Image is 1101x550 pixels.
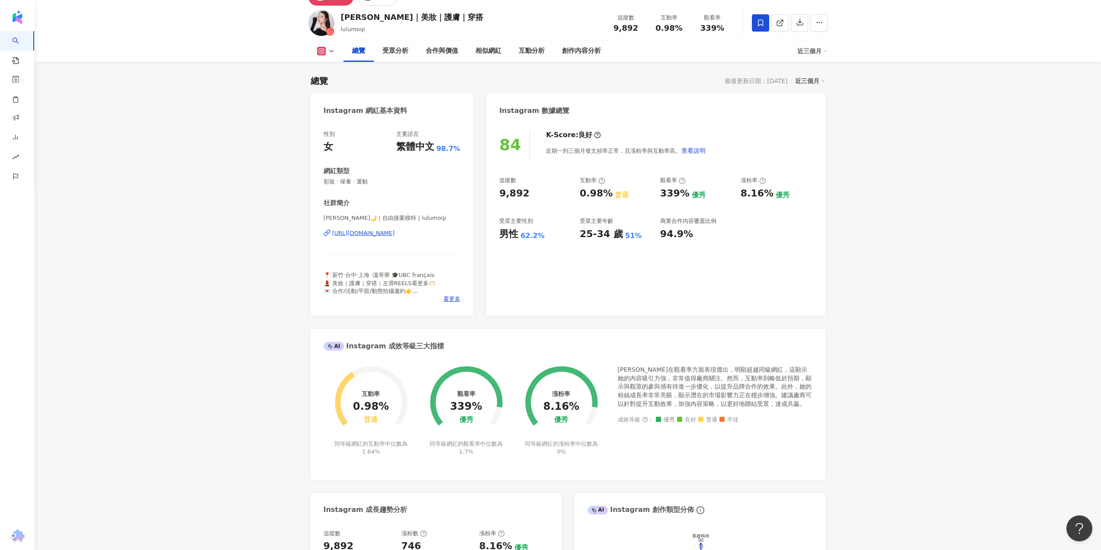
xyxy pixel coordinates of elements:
img: chrome extension [9,529,26,543]
div: 漲粉率 [741,177,766,184]
div: Instagram 數據總覽 [499,106,569,116]
span: rise [12,148,19,168]
div: [PERSON_NAME]｜美妝｜護膚｜穿搭 [341,12,483,23]
span: 優秀 [656,417,675,423]
div: 創作內容分析 [562,46,601,56]
span: 98.7% [437,144,461,154]
div: 繁體中文 [396,140,434,154]
a: [URL][DOMAIN_NAME] [324,229,461,237]
div: 總覽 [311,75,328,87]
div: 受眾主要性別 [499,217,533,225]
div: 339% [660,187,690,200]
div: 普通 [364,416,378,424]
span: info-circle [695,505,706,515]
iframe: Help Scout Beacon - Open [1066,515,1092,541]
div: [PERSON_NAME]在觀看率方面表現傑出，明顯超越同級網紅，這顯示她的內容吸引力強，非常值得廠商關注。然而，互動率則略低於預期，顯示與觀眾的參與感有待進一步優化，以提升品牌合作的效果。此外... [618,366,812,408]
div: 漲粉率 [479,530,505,537]
div: 追蹤數 [610,13,642,22]
div: 互動率 [653,13,686,22]
div: 339% [450,401,482,413]
div: 62.2% [520,231,545,241]
span: 📍 新竹·台中·上海 ·溫哥華 🎓UBC français 💄 美妝｜護膚｜穿搭｜左滑REELS看更多🫶🏻 💌 合作/活動/平面/動態拍攝邀約👉[EMAIL_ADDRESS][DOMAIN_NA... [324,272,445,318]
div: 普通 [615,190,629,200]
text: 72 [698,544,703,549]
div: 相似網紅 [475,46,501,56]
span: 普通 [698,417,717,423]
span: 0.98% [655,24,682,32]
div: 主要語言 [396,130,419,138]
div: 同等級網紅的漲粉率中位數為 [523,440,599,456]
div: 近三個月 [795,75,825,87]
span: [PERSON_NAME]🌙｜自由接案模特 | lulumoqi [324,214,461,222]
div: 漲粉率 [552,390,570,397]
text: 美妝時尚 [692,534,709,538]
div: 51% [625,231,642,241]
div: 良好 [578,130,592,140]
div: 84 [499,136,521,154]
div: 受眾分析 [382,46,408,56]
span: 彩妝 · 保養 · 運動 [324,178,461,186]
div: 同等級網紅的互動率中位數為 [333,440,409,456]
span: 1.64% [362,448,380,455]
button: 查看說明 [681,142,706,159]
div: 社群簡介 [324,199,350,208]
a: search [12,31,29,65]
div: 最後更新日期：[DATE] [725,77,787,84]
div: 商業合作內容覆蓋比例 [660,217,716,225]
div: AI [587,506,608,515]
div: Instagram 網紅基本資料 [324,106,408,116]
div: 互動率 [580,177,605,184]
div: 性別 [324,130,335,138]
div: 優秀 [776,190,790,200]
div: 網紅類型 [324,167,350,176]
span: 1.7% [459,448,473,455]
div: 漲粉數 [401,530,427,537]
div: 女 [324,140,333,154]
div: 成效等級 ： [618,417,812,423]
span: 339% [700,24,725,32]
span: lulumoqi [341,26,365,32]
span: 9,892 [613,23,638,32]
div: 合作與價值 [426,46,458,56]
div: [URL][DOMAIN_NAME] [332,229,395,237]
span: 0% [557,448,566,455]
div: 受眾主要年齡 [580,217,613,225]
div: 同等級網紅的觀看率中位數為 [428,440,504,456]
div: 25-34 歲 [580,228,623,241]
div: 互動分析 [519,46,545,56]
span: 不佳 [719,417,738,423]
div: 94.9% [660,228,693,241]
span: 看更多 [443,295,460,303]
div: 觀看率 [660,177,686,184]
div: 追蹤數 [499,177,516,184]
span: 良好 [677,417,696,423]
div: 優秀 [692,190,706,200]
div: 觀看率 [696,13,729,22]
text: 90 [698,537,703,543]
div: 優秀 [554,416,568,424]
div: 觀看率 [457,390,475,397]
div: 0.98% [580,187,613,200]
div: Instagram 成長趨勢分析 [324,505,408,515]
div: Instagram 創作類型分佈 [587,505,694,515]
div: K-Score : [546,130,601,140]
div: AI [324,342,344,351]
div: 8.16% [741,187,774,200]
img: KOL Avatar [308,10,334,36]
div: 8.16% [543,401,579,413]
div: 近三個月 [797,44,828,58]
div: 9,892 [499,187,530,200]
div: 追蹤數 [324,530,340,537]
div: 互動率 [362,390,380,397]
div: 優秀 [459,416,473,424]
div: 近期一到三個月發文頻率正常，且漲粉率與互動率高。 [546,142,706,159]
img: logo icon [10,10,24,24]
div: 0.98% [353,401,389,413]
div: 總覽 [352,46,365,56]
div: Instagram 成效等級三大指標 [324,341,444,351]
span: 查看說明 [681,147,706,154]
div: 男性 [499,228,518,241]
